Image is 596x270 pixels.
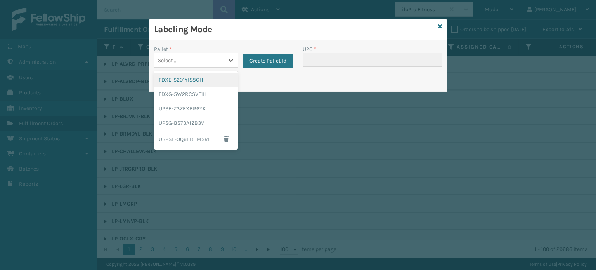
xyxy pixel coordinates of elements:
[158,56,176,64] div: Select...
[154,101,238,116] div: UPSE-Z3ZEXBR6YK
[154,45,172,53] label: Pallet
[154,116,238,130] div: UPSG-BS73A1ZB3V
[154,73,238,87] div: FDXE-S201YI58GH
[243,54,293,68] button: Create Pallet Id
[303,45,316,53] label: UPC
[154,87,238,101] div: FDXG-5W2RCSVF1H
[154,130,238,148] div: USPSE-OQ6EBHMSRE
[154,24,435,35] h3: Labeling Mode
